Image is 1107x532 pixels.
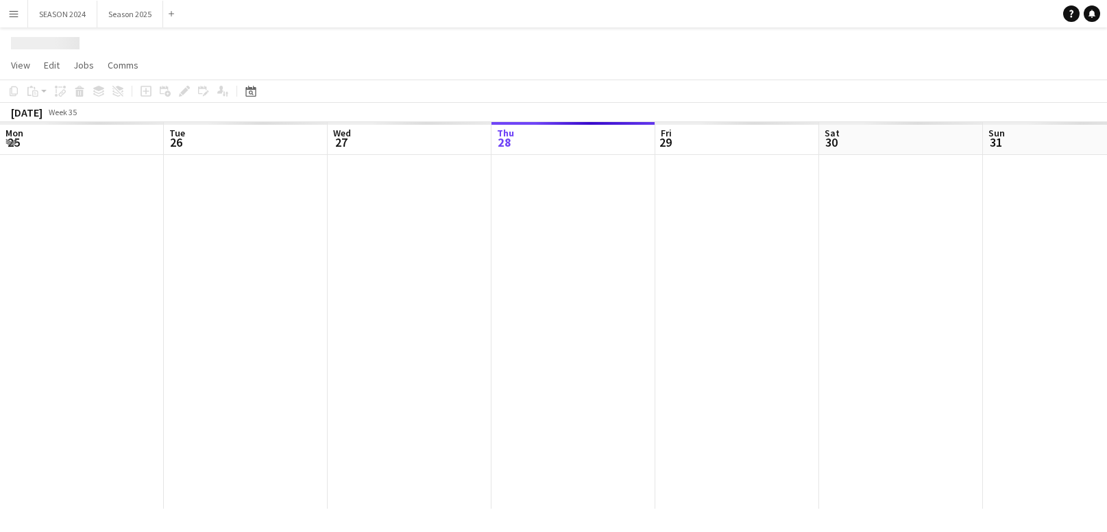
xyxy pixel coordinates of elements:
[167,134,185,150] span: 26
[825,127,840,139] span: Sat
[5,56,36,74] a: View
[11,59,30,71] span: View
[38,56,65,74] a: Edit
[73,59,94,71] span: Jobs
[11,106,42,119] div: [DATE]
[169,127,185,139] span: Tue
[333,127,351,139] span: Wed
[331,134,351,150] span: 27
[5,127,23,139] span: Mon
[495,134,514,150] span: 28
[68,56,99,74] a: Jobs
[102,56,144,74] a: Comms
[44,59,60,71] span: Edit
[497,127,514,139] span: Thu
[986,134,1005,150] span: 31
[28,1,97,27] button: SEASON 2024
[988,127,1005,139] span: Sun
[97,1,163,27] button: Season 2025
[108,59,138,71] span: Comms
[3,134,23,150] span: 25
[45,107,80,117] span: Week 35
[661,127,672,139] span: Fri
[659,134,672,150] span: 29
[823,134,840,150] span: 30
